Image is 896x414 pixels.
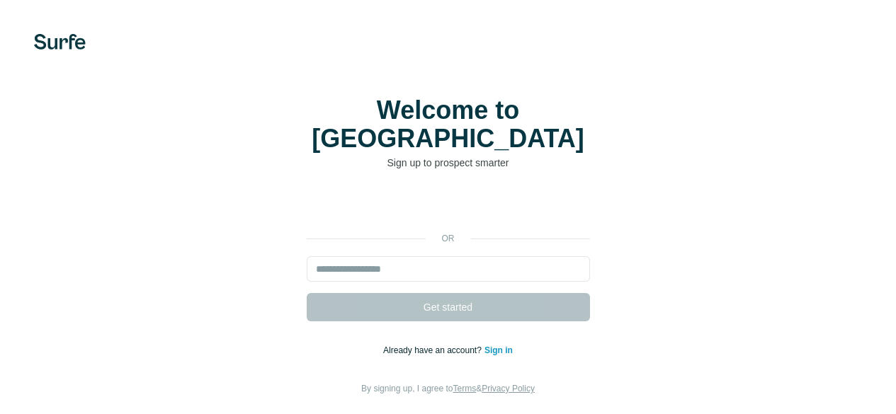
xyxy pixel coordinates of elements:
[383,345,484,355] span: Already have an account?
[482,384,535,393] a: Privacy Policy
[34,34,86,50] img: Surfe's logo
[307,96,590,153] h1: Welcome to [GEOGRAPHIC_DATA]
[307,156,590,170] p: Sign up to prospect smarter
[426,232,471,245] p: or
[361,384,535,393] span: By signing up, I agree to &
[484,345,513,355] a: Sign in
[453,384,477,393] a: Terms
[300,191,597,222] iframe: Bouton "Se connecter avec Google"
